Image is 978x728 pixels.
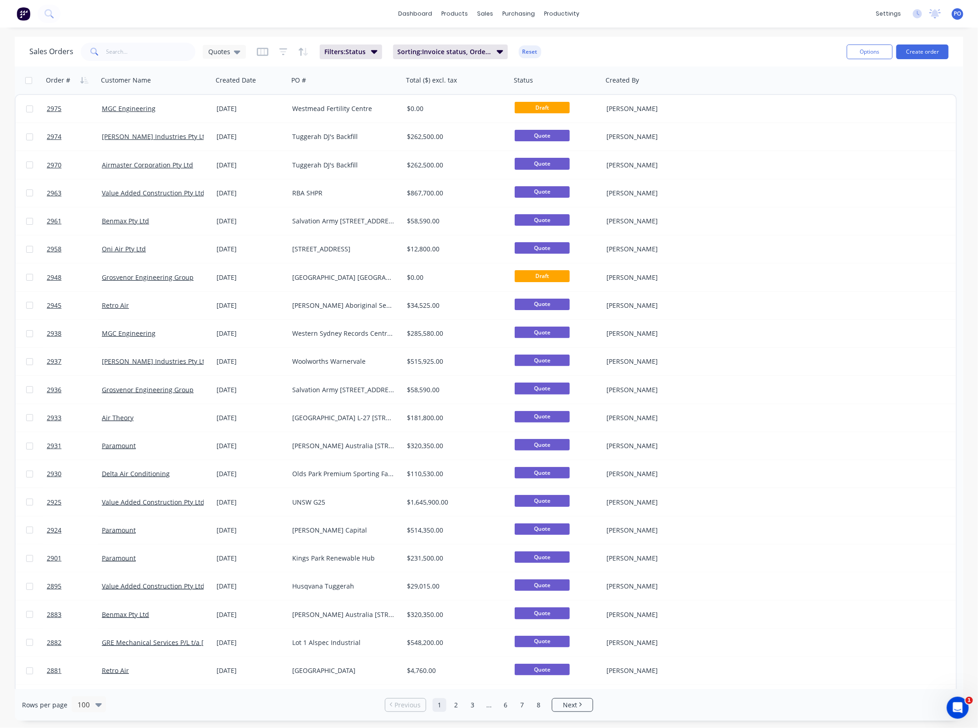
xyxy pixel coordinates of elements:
[606,441,708,450] div: [PERSON_NAME]
[606,301,708,310] div: [PERSON_NAME]
[394,7,437,21] a: dashboard
[47,489,102,516] a: 2925
[966,697,973,704] span: 1
[292,301,394,310] div: [PERSON_NAME] Aboriginal Services [PERSON_NAME][STREET_ADDRESS]
[292,132,394,141] div: Tuggerah DJ's Backfill
[407,582,502,591] div: $29,015.00
[433,698,446,712] a: Page 1 is your current page
[292,104,394,113] div: Westmead Fertility Centre
[947,697,969,719] iframe: Intercom live chat
[407,104,502,113] div: $0.00
[324,47,366,56] span: Filters: Status
[47,413,61,422] span: 2933
[47,273,61,282] span: 2948
[47,245,61,254] span: 2958
[606,189,708,198] div: [PERSON_NAME]
[22,700,67,710] span: Rows per page
[515,214,570,226] span: Quote
[515,383,570,394] span: Quote
[208,47,230,56] span: Quotes
[515,299,570,310] span: Quote
[407,132,502,141] div: $262,500.00
[515,551,570,563] span: Quote
[407,413,502,422] div: $181,800.00
[291,76,306,85] div: PO #
[606,245,708,254] div: [PERSON_NAME]
[47,545,102,572] a: 2901
[217,554,285,563] div: [DATE]
[292,526,394,535] div: [PERSON_NAME] Capital
[101,76,151,85] div: Customer Name
[606,104,708,113] div: [PERSON_NAME]
[102,357,209,366] a: [PERSON_NAME] Industries Pty Ltd
[515,664,570,675] span: Quote
[47,441,61,450] span: 2931
[102,638,312,647] a: GRE Mechanical Services P/L t/a [PERSON_NAME] & [PERSON_NAME]
[47,161,61,170] span: 2970
[47,460,102,488] a: 2930
[102,189,205,197] a: Value Added Construction Pty Ltd
[515,270,570,282] span: Draft
[606,132,708,141] div: [PERSON_NAME]
[102,385,194,394] a: Grosvenor Engineering Group
[606,666,708,675] div: [PERSON_NAME]
[102,329,156,338] a: MGC Engineering
[407,301,502,310] div: $34,525.00
[606,357,708,366] div: [PERSON_NAME]
[398,47,491,56] span: Sorting: Invoice status, Order #
[896,44,949,59] button: Create order
[47,151,102,179] a: 2970
[102,161,193,169] a: Airmaster Corporation Pty Ltd
[217,217,285,226] div: [DATE]
[217,638,285,647] div: [DATE]
[606,554,708,563] div: [PERSON_NAME]
[466,698,479,712] a: Page 3
[407,666,502,675] div: $4,760.00
[47,320,102,347] a: 2938
[292,441,394,450] div: [PERSON_NAME] Australia [STREET_ADDRESS][PERSON_NAME]
[47,610,61,619] span: 2883
[606,638,708,647] div: [PERSON_NAME]
[320,44,382,59] button: Filters:Status
[292,554,394,563] div: Kings Park Renewable Hub
[102,526,136,534] a: Paramount
[47,638,61,647] span: 2882
[407,217,502,226] div: $58,590.00
[449,698,463,712] a: Page 2
[954,10,961,18] span: PO
[515,102,570,113] span: Draft
[406,76,457,85] div: Total ($) excl. tax
[47,292,102,319] a: 2945
[407,498,502,507] div: $1,645,900.00
[606,498,708,507] div: [PERSON_NAME]
[217,161,285,170] div: [DATE]
[563,700,577,710] span: Next
[102,441,136,450] a: Paramount
[47,517,102,544] a: 2924
[102,610,149,619] a: Benmax Pty Ltd
[292,217,394,226] div: Salvation Army [STREET_ADDRESS]
[102,301,129,310] a: Retro Air
[292,666,394,675] div: [GEOGRAPHIC_DATA]
[47,498,61,507] span: 2925
[292,610,394,619] div: [PERSON_NAME] Australia [STREET_ADDRESS][PERSON_NAME]
[515,467,570,478] span: Quote
[102,582,205,590] a: Value Added Construction Pty Ltd
[47,348,102,375] a: 2937
[29,47,73,56] h1: Sales Orders
[552,700,593,710] a: Next page
[292,413,394,422] div: [GEOGRAPHIC_DATA] L-27 [STREET_ADDRESS]
[515,242,570,254] span: Quote
[292,469,394,478] div: Olds Park Premium Sporting Facility
[515,327,570,338] span: Quote
[47,329,61,338] span: 2938
[515,698,529,712] a: Page 7
[102,132,209,141] a: [PERSON_NAME] Industries Pty Ltd
[47,666,61,675] span: 2881
[47,554,61,563] span: 2901
[407,638,502,647] div: $548,200.00
[407,161,502,170] div: $262,500.00
[292,329,394,338] div: Western Sydney Records Centre [STREET_ADDRESS][PERSON_NAME]
[47,376,102,404] a: 2936
[606,582,708,591] div: [PERSON_NAME]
